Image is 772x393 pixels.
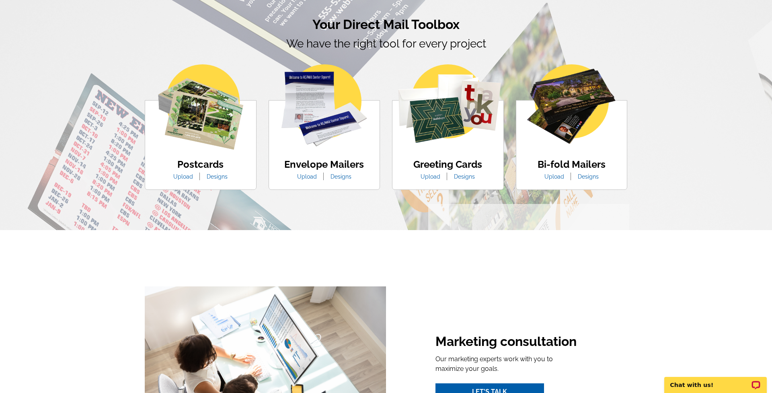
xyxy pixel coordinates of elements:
[145,17,627,32] h2: Your Direct Mail Toolbox
[281,64,367,146] img: envelope-mailer.png
[324,173,357,180] a: Designs
[158,64,243,150] img: postcards.png
[572,173,605,180] a: Designs
[201,173,234,180] a: Designs
[435,354,578,374] p: Our marketing experts work with you to maximize your goals.
[413,159,482,171] h4: Greeting Cards
[526,64,617,145] img: bio-fold-mailer.png
[167,159,234,171] h4: Postcards
[415,173,446,180] a: Upload
[284,159,364,171] h4: Envelope Mailers
[538,159,606,171] h4: Bi-fold Mailers
[167,173,199,180] a: Upload
[435,334,578,351] h2: Marketing consultation
[448,173,481,180] a: Designs
[145,35,627,74] p: We have the right tool for every project
[659,368,772,393] iframe: LiveChat chat widget
[395,64,501,144] img: greeting-cards.png
[538,173,570,180] a: Upload
[291,173,323,180] a: Upload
